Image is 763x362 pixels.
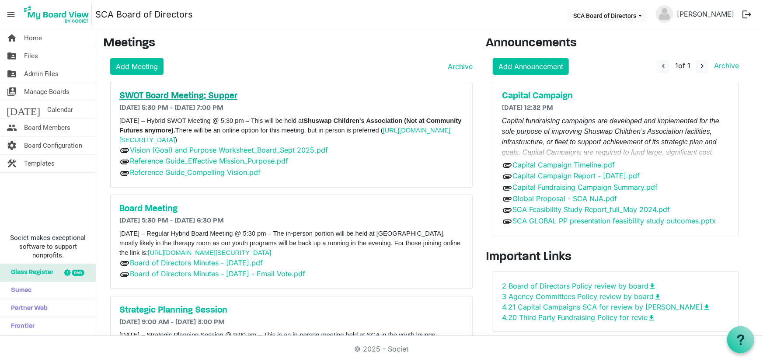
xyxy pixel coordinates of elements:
[493,58,569,75] a: Add Announcement
[119,305,463,316] a: Strategic Planning Session
[95,6,193,23] a: SCA Board of Directors
[119,269,130,280] span: attachment
[130,168,261,177] a: Reference Guide_Compelling Vision.pdf
[512,171,640,180] a: Capital Campaign Report - [DATE].pdf
[711,61,739,70] a: Archive
[7,119,17,136] span: people
[7,282,31,299] span: Sumac
[738,5,756,24] button: logout
[486,36,746,51] h3: Announcements
[119,229,463,258] p: [DATE] – Regular Hybrid Board Meeting @ 5:30 pm – The in-person portion will be held at [GEOGRAPH...
[148,249,271,256] a: [URL][DOMAIN_NAME][SECURITY_DATA]
[119,104,463,112] h6: [DATE] 5:30 PM - [DATE] 7:00 PM
[648,282,656,290] span: download
[657,60,669,73] button: navigate_before
[512,194,617,203] a: Global Proposal - SCA NJA.pdf
[110,58,164,75] a: Add Meeting
[130,146,328,154] a: Vision (Goal) and Purpose Worksheet_Board_Sept 2025.pdf
[512,183,658,191] a: Capital Fundraising Campaign Summary.pdf
[698,62,706,70] span: navigate_next
[47,101,73,118] span: Calendar
[119,204,463,214] a: Board Meeting
[130,269,305,278] a: Board of Directors Minutes - [DATE] - Email Vote.pdf
[444,61,473,72] a: Archive
[486,250,746,265] h3: Important Links
[675,61,690,70] span: of 1
[119,330,463,340] p: [DATE] – Strategic Planning Session @ 9:00 am – This is an in-person meeting held at SCA in the y...
[7,65,17,83] span: folder_shared
[7,300,48,317] span: Partner Web
[103,36,473,51] h3: Meetings
[502,91,730,101] a: Capital Campaign
[24,83,70,101] span: Manage Boards
[502,303,711,311] a: 4.21 Capital Campaigns SCA for review by [PERSON_NAME]download
[502,160,512,171] span: attachment
[502,183,512,193] span: attachment
[24,65,59,83] span: Admin Files
[119,168,130,178] span: attachment
[7,318,35,335] span: Frontier
[502,205,512,216] span: attachment
[654,293,662,301] span: download
[512,216,716,225] a: SCA GLOBAL PP presentation feasibility study outcomes.pptx
[119,217,463,225] h6: [DATE] 5:30 PM - [DATE] 6:30 PM
[502,313,655,322] a: 4.20 Third Party Fundraising Policy for reviedownload
[656,5,673,23] img: no-profile-picture.svg
[119,318,463,327] h6: [DATE] 9:00 AM - [DATE] 3:00 PM
[3,6,19,23] span: menu
[119,91,463,101] a: SWOT Board Meeting; Supper
[502,104,553,111] span: [DATE] 12:32 PM
[24,119,70,136] span: Board Members
[24,155,55,172] span: Templates
[24,29,42,47] span: Home
[502,216,512,227] span: attachment
[119,117,462,134] b: Shuswap Children's Association (Not at Community Futures anymore).
[7,264,53,282] span: Glass Register
[502,194,512,204] span: attachment
[7,47,17,65] span: folder_shared
[502,171,512,182] span: attachment
[7,29,17,47] span: home
[119,258,130,268] span: attachment
[7,101,40,118] span: [DATE]
[502,282,656,290] a: 2 Board of Directors Policy review by boarddownload
[675,61,678,70] span: 1
[7,83,17,101] span: switch_account
[119,157,130,167] span: attachment
[21,3,92,25] img: My Board View Logo
[119,145,130,156] span: attachment
[24,137,82,154] span: Board Configuration
[130,157,288,165] a: Reference Guide_Effective Mission_Purpose.pdf
[72,270,84,276] div: new
[7,137,17,154] span: settings
[21,3,95,25] a: My Board View Logo
[648,314,655,322] span: download
[119,127,451,143] a: [URL][DOMAIN_NAME][SECURITY_DATA]
[7,155,17,172] span: construction
[568,9,648,21] button: SCA Board of Directors dropdownbutton
[696,60,708,73] button: navigate_next
[673,5,738,23] a: [PERSON_NAME]
[502,117,723,209] span: Capital fundraising campaigns are developed and implemented for the sole purpose of improving Shu...
[502,292,662,301] a: 3 Agency Committees Policy review by boarddownload
[24,47,38,65] span: Files
[119,116,463,145] p: [DATE] – Hybrid SWOT Meeting @ 5:30 pm – This will be held at There will be an online option for ...
[4,233,92,260] span: Societ makes exceptional software to support nonprofits.
[703,303,711,311] span: download
[512,205,670,214] a: SCA Feasibility Study Report_full_May 2024.pdf
[512,160,615,169] a: Capital Campaign Timeline.pdf
[130,258,263,267] a: Board of Directors Minutes - [DATE].pdf
[355,345,409,353] a: © 2025 - Societ
[659,62,667,70] span: navigate_before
